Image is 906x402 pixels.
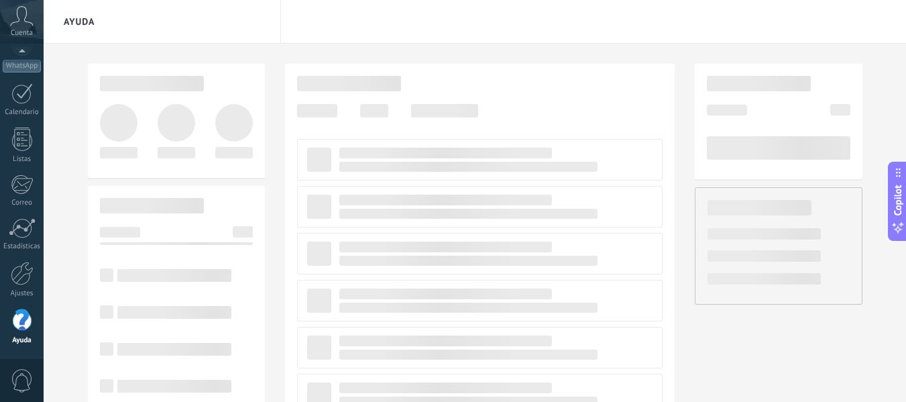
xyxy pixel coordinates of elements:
div: Ajustes [3,289,42,298]
div: Estadísticas [3,242,42,251]
div: Calendario [3,108,42,117]
div: Ayuda [3,336,42,345]
div: WhatsApp [3,60,41,72]
span: Cuenta [11,29,33,38]
span: Copilot [891,185,905,215]
div: Correo [3,199,42,207]
div: Listas [3,155,42,164]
